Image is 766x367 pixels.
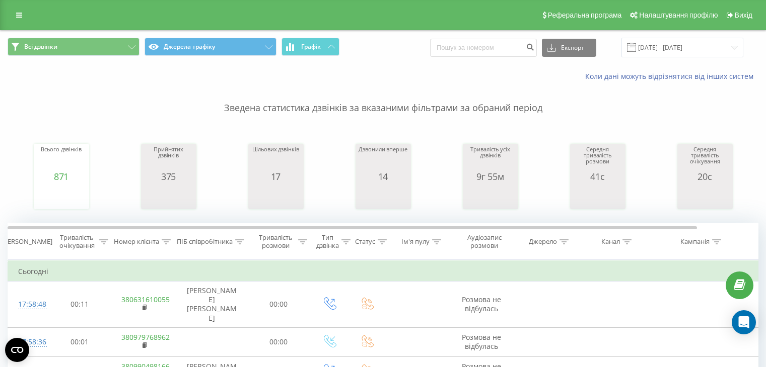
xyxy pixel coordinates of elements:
td: 00:11 [48,282,111,328]
div: 17 [252,171,299,181]
div: Статус [355,238,375,246]
button: Open CMP widget [5,338,29,362]
span: Розмова не відбулась [462,332,501,351]
div: 41с [573,171,623,181]
div: Тривалість усіх дзвінків [465,146,516,171]
div: 20с [680,171,730,181]
button: Графік [282,38,339,56]
span: Реферальна програма [548,11,622,19]
div: Тривалість очікування [57,233,97,250]
div: Середня тривалість очікування [680,146,730,171]
div: Прийнятих дзвінків [144,146,194,171]
div: Open Intercom Messenger [732,310,756,334]
button: Експорт [542,39,596,57]
span: Графік [301,43,321,50]
div: Дзвонили вперше [359,146,407,171]
a: 380631610055 [121,295,170,304]
a: 380979768962 [121,332,170,342]
div: Ім'я пулу [401,238,430,246]
div: Середня тривалість розмови [573,146,623,171]
span: Всі дзвінки [24,43,57,51]
div: Аудіозапис розмови [460,233,509,250]
div: 871 [41,171,81,181]
div: Кампанія [680,238,710,246]
p: Зведена статистика дзвінків за вказаними фільтрами за обраний період [8,81,758,115]
div: Тривалість розмови [256,233,296,250]
div: Джерело [529,238,557,246]
td: [PERSON_NAME] [PERSON_NAME] [177,282,247,328]
div: 17:58:48 [18,295,38,314]
input: Пошук за номером [430,39,537,57]
td: 00:00 [247,327,310,356]
div: 9г 55м [465,171,516,181]
span: Розмова не відбулась [462,295,501,313]
button: Всі дзвінки [8,38,140,56]
div: Канал [601,238,620,246]
span: Вихід [735,11,752,19]
button: Джерела трафіку [145,38,276,56]
div: 17:58:36 [18,332,38,352]
td: 00:00 [247,282,310,328]
div: ПІБ співробітника [177,238,233,246]
div: 375 [144,171,194,181]
div: Всього дзвінків [41,146,81,171]
div: Тип дзвінка [316,233,339,250]
span: Налаштування профілю [639,11,718,19]
div: 14 [359,171,407,181]
a: Коли дані можуть відрізнятися вiд інших систем [585,71,758,81]
div: Номер клієнта [114,238,159,246]
div: [PERSON_NAME] [2,238,52,246]
div: Цільових дзвінків [252,146,299,171]
td: 00:01 [48,327,111,356]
